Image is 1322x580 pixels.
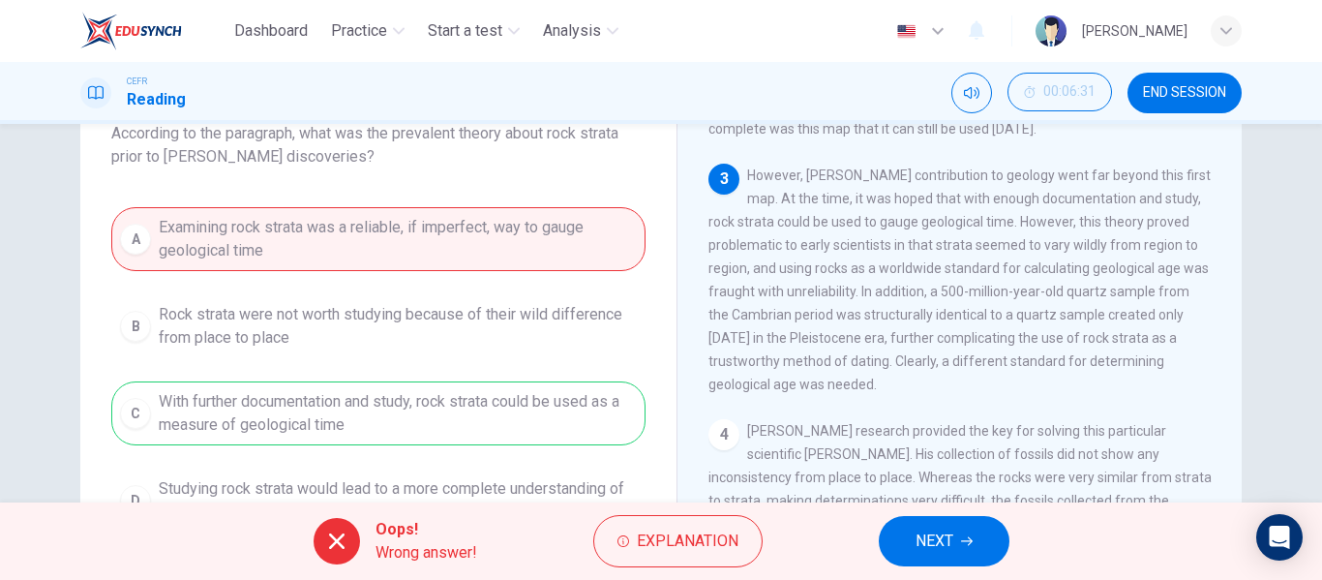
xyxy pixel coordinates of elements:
span: Analysis [543,19,601,43]
button: Start a test [420,14,527,48]
span: However, [PERSON_NAME] contribution to geology went far beyond this first map. At the time, it wa... [708,168,1211,392]
img: en [894,24,918,39]
div: Hide [1007,73,1112,113]
span: According to the paragraph, what was the prevalent theory about rock strata prior to [PERSON_NAME... [111,122,646,168]
span: Explanation [637,528,738,555]
button: NEXT [879,516,1009,566]
a: EduSynch logo [80,12,226,50]
button: END SESSION [1127,73,1242,113]
div: 3 [708,164,739,195]
button: Practice [323,14,412,48]
button: Dashboard [226,14,315,48]
div: 4 [708,419,739,450]
span: Wrong answer! [376,541,477,565]
span: Dashboard [234,19,308,43]
span: Practice [331,19,387,43]
div: Mute [951,73,992,113]
span: Start a test [428,19,502,43]
button: 00:06:31 [1007,73,1112,111]
img: Profile picture [1036,15,1067,46]
button: Analysis [535,14,626,48]
div: Open Intercom Messenger [1256,514,1303,561]
span: Oops! [376,518,477,541]
h1: Reading [127,88,186,111]
span: NEXT [916,528,953,555]
div: [PERSON_NAME] [1082,19,1187,43]
span: CEFR [127,75,147,88]
span: 00:06:31 [1043,84,1096,100]
img: EduSynch logo [80,12,182,50]
span: END SESSION [1143,85,1226,101]
button: Explanation [593,515,763,567]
